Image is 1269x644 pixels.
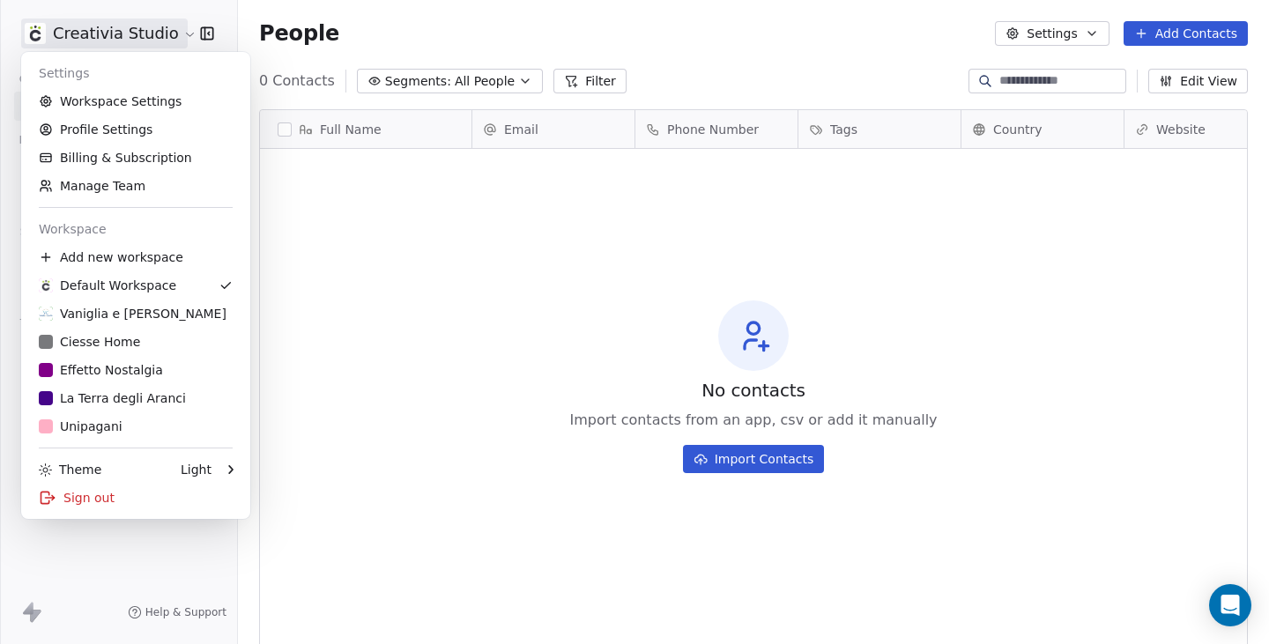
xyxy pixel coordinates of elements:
[39,277,176,294] div: Default Workspace
[39,333,140,351] div: Ciesse Home
[28,144,243,172] a: Billing & Subscription
[28,172,243,200] a: Manage Team
[39,278,53,292] img: 387209073_1086514742506575_8808743409637991162_n%20(1).jpg
[28,215,243,243] div: Workspace
[39,307,53,321] img: 218609224_10161524239648298_8115251942035859566_n.jpg
[28,87,243,115] a: Workspace Settings
[181,461,211,478] div: Light
[39,389,186,407] div: La Terra degli Aranci
[39,461,101,478] div: Theme
[39,361,163,379] div: Effetto Nostalgia
[28,59,243,87] div: Settings
[39,305,226,322] div: Vaniglia e [PERSON_NAME]
[28,484,243,512] div: Sign out
[39,418,122,435] div: Unipagani
[28,243,243,271] div: Add new workspace
[28,115,243,144] a: Profile Settings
